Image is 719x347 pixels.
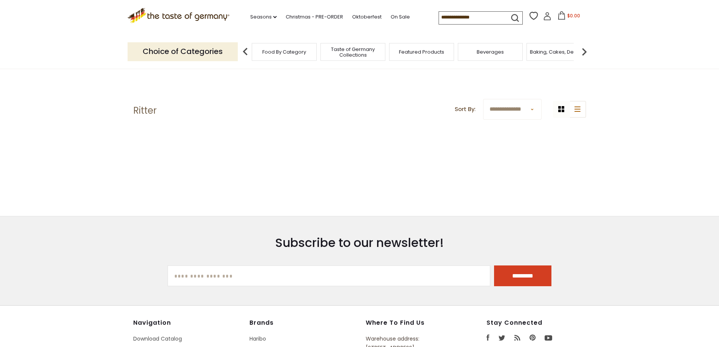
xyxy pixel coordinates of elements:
[286,13,343,21] a: Christmas - PRE-ORDER
[477,49,504,55] a: Beverages
[487,319,586,327] h4: Stay Connected
[133,105,157,116] h1: Ritter
[323,46,383,58] a: Taste of Germany Collections
[168,235,552,250] h3: Subscribe to our newsletter!
[391,13,410,21] a: On Sale
[133,335,182,342] a: Download Catalog
[352,13,382,21] a: Oktoberfest
[250,13,277,21] a: Seasons
[238,44,253,59] img: previous arrow
[455,105,476,114] label: Sort By:
[577,44,592,59] img: next arrow
[128,42,238,61] p: Choice of Categories
[249,335,266,342] a: Haribo
[249,319,358,327] h4: Brands
[366,319,452,327] h4: Where to find us
[553,11,585,23] button: $0.00
[567,12,580,19] span: $0.00
[262,49,306,55] a: Food By Category
[530,49,588,55] a: Baking, Cakes, Desserts
[399,49,444,55] a: Featured Products
[133,319,242,327] h4: Navigation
